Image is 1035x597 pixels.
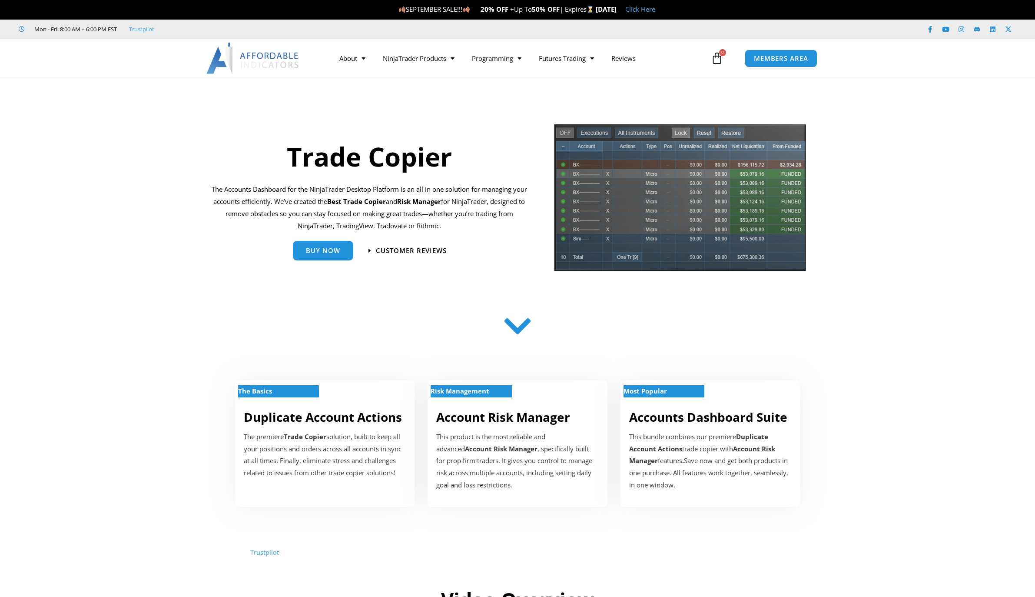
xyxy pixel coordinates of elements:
a: Programming [463,48,530,68]
h1: Trade Copier [211,138,527,175]
span: MEMBERS AREA [754,55,808,62]
a: Trustpilot [129,24,154,34]
img: tradecopier | Affordable Indicators – NinjaTrader [553,123,807,278]
a: Futures Trading [530,48,603,68]
img: 🍂 [399,6,405,13]
nav: Menu [331,48,709,68]
img: LogoAI | Affordable Indicators – NinjaTrader [206,43,300,74]
span: Mon - Fri: 8:00 AM – 6:00 PM EST [32,24,117,34]
strong: [DATE] [596,5,617,13]
p: The Accounts Dashboard for the NinjaTrader Desktop Platform is an all in one solution for managin... [211,183,527,232]
b: Account Risk Manager [629,444,775,465]
a: Trustpilot [250,548,279,557]
strong: 50% OFF [532,5,560,13]
strong: Risk Manager [397,197,441,206]
a: 0 [698,46,736,71]
a: Customer Reviews [368,247,447,254]
img: 🍂 [463,6,470,13]
span: SEPTEMBER SALE!!! Up To | Expires [398,5,595,13]
a: Buy Now [293,241,353,260]
a: MEMBERS AREA [745,50,817,67]
span: Customer Reviews [376,247,447,254]
a: About [331,48,374,68]
a: Duplicate Account Actions [244,409,402,425]
p: This product is the most reliable and advanced , specifically built for prop firm traders. It giv... [436,431,598,491]
b: Duplicate Account Actions [629,432,768,453]
div: This bundle combines our premiere trade copier with features Save now and get both products in on... [629,431,791,491]
strong: The Basics [238,387,272,395]
img: ⌛ [587,6,594,13]
a: Reviews [603,48,644,68]
b: . [682,456,684,465]
strong: Trade Copier [284,432,326,441]
span: Buy Now [306,247,340,254]
a: NinjaTrader Products [374,48,463,68]
span: 0 [719,49,726,56]
b: Best Trade Copier [327,197,386,206]
p: The premiere solution, built to keep all your positions and orders across all accounts in sync at... [244,431,406,479]
a: Accounts Dashboard Suite [629,409,787,425]
strong: Most Popular [624,387,667,395]
strong: Account Risk Manager [465,444,537,453]
strong: Risk Management [431,387,489,395]
a: Click Here [625,5,655,13]
a: Account Risk Manager [436,409,570,425]
strong: 20% OFF + [481,5,514,13]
